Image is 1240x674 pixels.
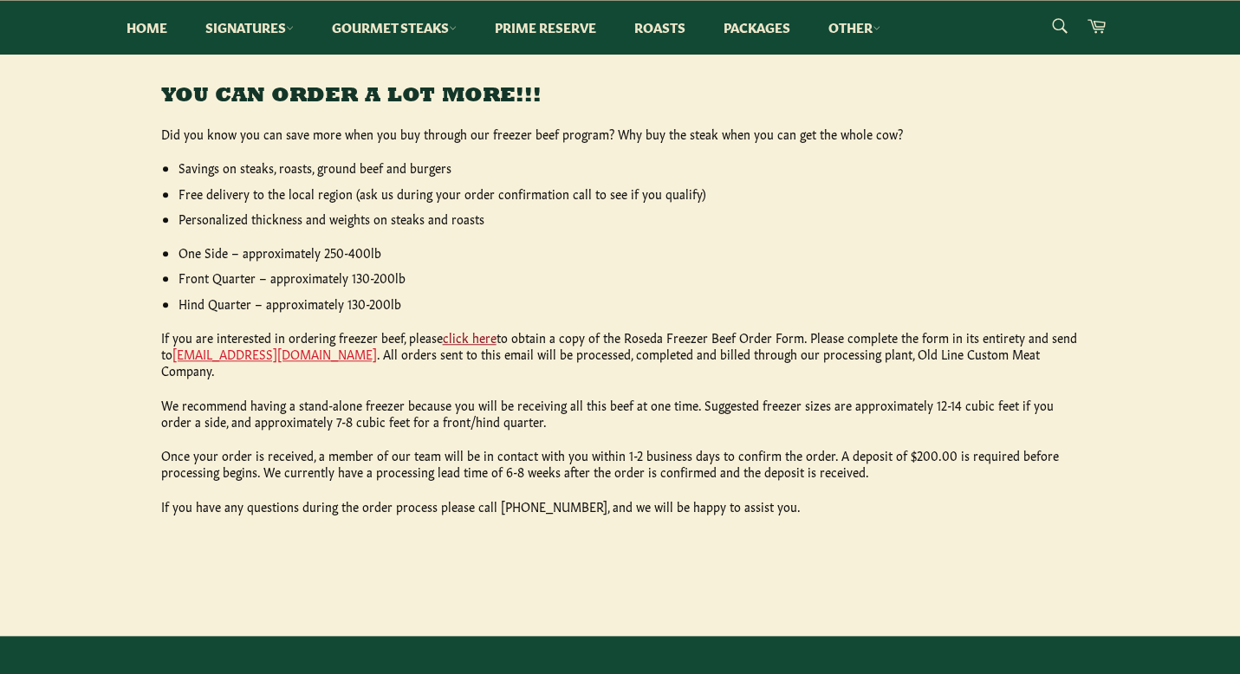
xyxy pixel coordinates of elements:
[172,345,377,362] a: [EMAIL_ADDRESS][DOMAIN_NAME]
[179,185,1080,202] li: Free delivery to the local region (ask us during your order confirmation call to see if you qualify)
[161,498,1080,515] p: If you have any questions during the order process please call [PHONE_NUMBER], and we will be hap...
[811,1,898,54] a: Other
[477,1,614,54] a: Prime Reserve
[315,1,474,54] a: Gourmet Steaks
[179,211,1080,227] li: Personalized thickness and weights on steaks and roasts
[161,329,1080,379] p: If you are interested in ordering freezer beef, please to obtain a copy of the Roseda Freezer Bee...
[188,1,311,54] a: Signatures
[179,269,1080,286] li: Front Quarter – approximately 130-200lb
[706,1,808,54] a: Packages
[161,126,1080,142] p: Did you know you can save more when you buy through our freezer beef program? Why buy the steak w...
[443,328,497,346] a: click here
[179,159,1080,176] li: Savings on steaks, roasts, ground beef and burgers
[161,397,1080,431] p: We recommend having a stand-alone freezer because you will be receiving all this beef at one time...
[161,82,1080,111] h3: YOU CAN ORDER A LOT MORE!!!
[161,447,1080,481] p: Once your order is received, a member of our team will be in contact with you within 1-2 business...
[179,295,1080,312] li: Hind Quarter – approximately 130-200lb
[179,244,1080,261] li: One Side – approximately 250-400lb
[109,1,185,54] a: Home
[617,1,703,54] a: Roasts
